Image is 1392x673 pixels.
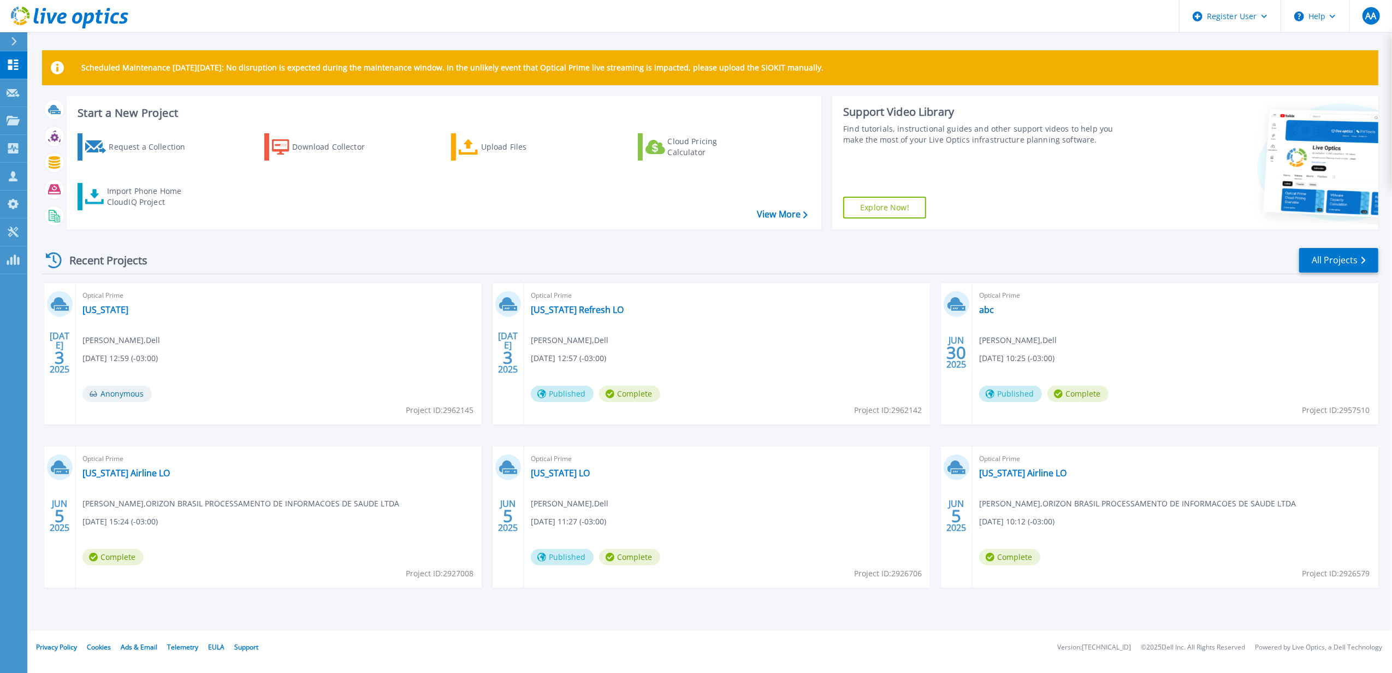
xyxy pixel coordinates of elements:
[531,498,608,510] span: [PERSON_NAME] , Dell
[1302,568,1370,580] span: Project ID: 2926579
[55,511,64,521] span: 5
[78,107,807,119] h3: Start a New Project
[497,496,518,536] div: JUN 2025
[979,290,1372,302] span: Optical Prime
[82,352,158,364] span: [DATE] 12:59 (-03:00)
[481,136,568,158] div: Upload Files
[531,334,608,346] span: [PERSON_NAME] , Dell
[503,353,513,362] span: 3
[946,496,967,536] div: JUN 2025
[531,516,606,528] span: [DATE] 11:27 (-03:00)
[979,549,1040,565] span: Complete
[531,453,923,465] span: Optical Prime
[843,197,926,219] a: Explore Now!
[946,348,966,357] span: 30
[1302,404,1370,416] span: Project ID: 2957510
[979,453,1372,465] span: Optical Prime
[854,404,922,416] span: Project ID: 2962142
[979,352,1055,364] span: [DATE] 10:25 (-03:00)
[208,642,224,652] a: EULA
[1365,11,1376,20] span: AA
[82,468,170,479] a: [US_STATE] Airline LO
[1047,386,1109,402] span: Complete
[599,549,660,565] span: Complete
[121,642,157,652] a: Ads & Email
[1255,644,1382,651] li: Powered by Live Optics, a Dell Technology
[82,290,475,302] span: Optical Prime
[531,549,594,565] span: Published
[406,404,473,416] span: Project ID: 2962145
[406,568,473,580] span: Project ID: 2927008
[167,642,198,652] a: Telemetry
[36,642,77,652] a: Privacy Policy
[843,105,1126,119] div: Support Video Library
[979,334,1057,346] span: [PERSON_NAME] , Dell
[757,209,808,220] a: View More
[234,642,258,652] a: Support
[979,386,1042,402] span: Published
[78,133,199,161] a: Request a Collection
[979,304,994,315] a: abc
[82,498,399,510] span: [PERSON_NAME] , ORIZON BRASIL PROCESSAMENTO DE INFORMACOES DE SAUDE LTDA
[503,511,513,521] span: 5
[531,386,594,402] span: Published
[1057,644,1131,651] li: Version: [TECHNICAL_ID]
[854,568,922,580] span: Project ID: 2926706
[497,333,518,373] div: [DATE] 2025
[843,123,1126,145] div: Find tutorials, instructional guides and other support videos to help you make the most of your L...
[979,498,1296,510] span: [PERSON_NAME] , ORIZON BRASIL PROCESSAMENTO DE INFORMACOES DE SAUDE LTDA
[264,133,386,161] a: Download Collector
[82,453,475,465] span: Optical Prime
[82,549,144,565] span: Complete
[531,290,923,302] span: Optical Prime
[49,333,70,373] div: [DATE] 2025
[638,133,760,161] a: Cloud Pricing Calculator
[292,136,380,158] div: Download Collector
[979,468,1067,479] a: [US_STATE] Airline LO
[107,186,192,208] div: Import Phone Home CloudIQ Project
[82,386,152,402] span: Anonymous
[951,511,961,521] span: 5
[451,133,573,161] a: Upload Files
[42,247,162,274] div: Recent Projects
[82,304,128,315] a: [US_STATE]
[55,353,64,362] span: 3
[87,642,111,652] a: Cookies
[531,468,590,479] a: [US_STATE] LO
[49,496,70,536] div: JUN 2025
[109,136,196,158] div: Request a Collection
[946,333,967,373] div: JUN 2025
[531,352,606,364] span: [DATE] 12:57 (-03:00)
[1141,644,1245,651] li: © 2025 Dell Inc. All Rights Reserved
[668,136,755,158] div: Cloud Pricing Calculator
[82,516,158,528] span: [DATE] 15:24 (-03:00)
[1299,248,1378,273] a: All Projects
[599,386,660,402] span: Complete
[531,304,624,315] a: [US_STATE] Refresh LO
[979,516,1055,528] span: [DATE] 10:12 (-03:00)
[82,334,160,346] span: [PERSON_NAME] , Dell
[81,63,824,72] p: Scheduled Maintenance [DATE][DATE]: No disruption is expected during the maintenance window. In t...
